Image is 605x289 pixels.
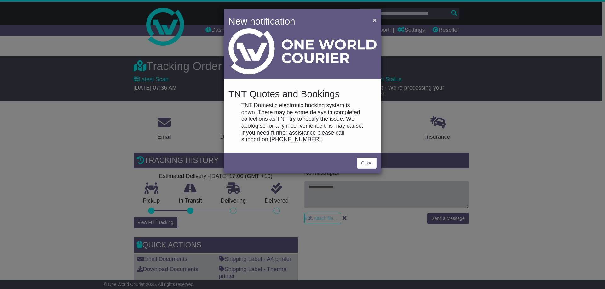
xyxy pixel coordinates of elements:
[241,102,364,143] p: TNT Domestic electronic booking system is down. There may be some delays in completed collections...
[228,14,364,28] h4: New notification
[373,16,377,24] span: ×
[357,158,377,169] a: Close
[370,14,380,26] button: Close
[228,89,377,99] h4: TNT Quotes and Bookings
[228,28,377,74] img: Light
